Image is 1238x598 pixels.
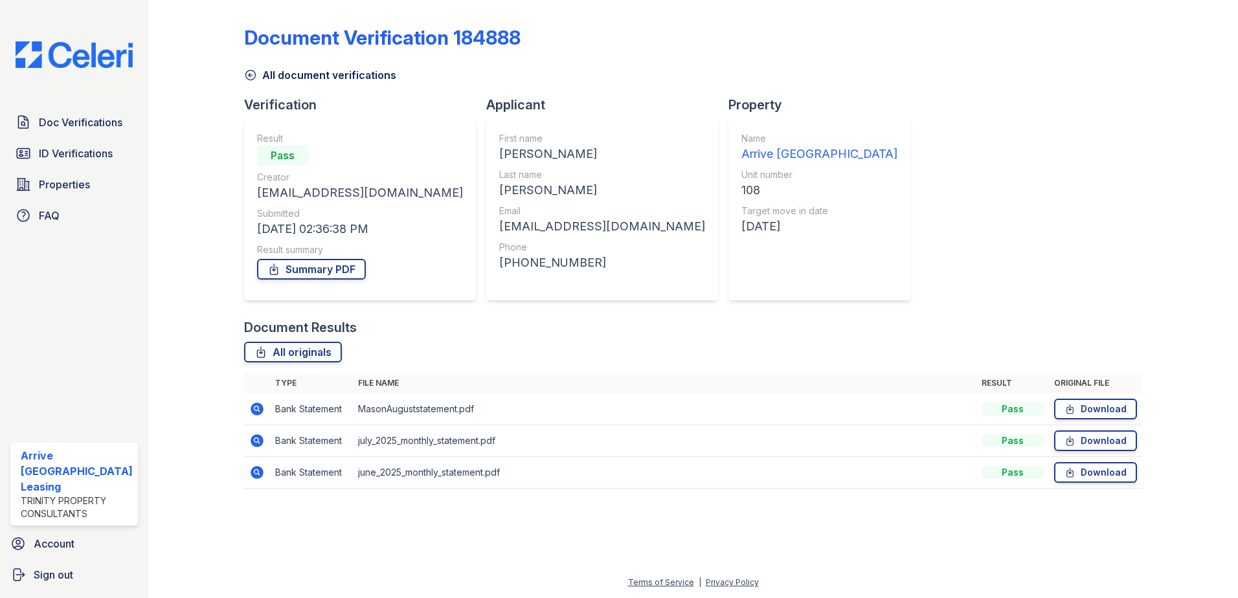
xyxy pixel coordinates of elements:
a: Sign out [5,562,143,588]
div: Creator [257,171,463,184]
a: Download [1054,399,1137,419]
th: Type [270,373,353,393]
a: Download [1054,462,1137,483]
span: Sign out [34,567,73,582]
div: Submitted [257,207,463,220]
div: Last name [499,168,705,181]
a: FAQ [10,203,138,228]
div: Phone [499,241,705,254]
span: ID Verifications [39,146,113,161]
div: Document Results [244,318,357,337]
div: [PERSON_NAME] [499,181,705,199]
div: Result summary [257,243,463,256]
th: File name [353,373,977,393]
div: 108 [741,181,897,199]
div: Email [499,205,705,217]
img: CE_Logo_Blue-a8612792a0a2168367f1c8372b55b34899dd931a85d93a1a3d3e32e68fde9ad4.png [5,41,143,68]
td: Bank Statement [270,457,353,489]
span: Properties [39,177,90,192]
div: Applicant [486,96,728,114]
td: Bank Statement [270,393,353,425]
a: Terms of Service [628,577,694,587]
div: [DATE] [741,217,897,236]
div: [EMAIL_ADDRESS][DOMAIN_NAME] [257,184,463,202]
td: july_2025_monthly_statement.pdf [353,425,977,457]
a: Properties [10,172,138,197]
th: Original file [1049,373,1142,393]
div: Unit number [741,168,897,181]
a: Summary PDF [257,259,366,280]
td: june_2025_monthly_statement.pdf [353,457,977,489]
th: Result [976,373,1049,393]
div: | [699,577,701,587]
div: Pass [982,434,1044,447]
td: MasonAuguststatement.pdf [353,393,977,425]
div: Pass [257,145,309,166]
div: First name [499,132,705,145]
a: Doc Verifications [10,109,138,135]
span: FAQ [39,208,60,223]
div: [PERSON_NAME] [499,145,705,163]
div: Target move in date [741,205,897,217]
div: [DATE] 02:36:38 PM [257,220,463,238]
div: Arrive [GEOGRAPHIC_DATA] [741,145,897,163]
a: Privacy Policy [706,577,759,587]
div: Property [728,96,921,114]
a: All originals [244,342,342,362]
div: [EMAIL_ADDRESS][DOMAIN_NAME] [499,217,705,236]
td: Bank Statement [270,425,353,457]
a: ID Verifications [10,140,138,166]
div: Verification [244,96,486,114]
span: Doc Verifications [39,115,122,130]
div: Document Verification 184888 [244,26,521,49]
a: Account [5,531,143,557]
div: Trinity Property Consultants [21,494,133,520]
div: Name [741,132,897,145]
div: [PHONE_NUMBER] [499,254,705,272]
div: Pass [982,403,1044,415]
div: Arrive [GEOGRAPHIC_DATA] Leasing [21,448,133,494]
a: Name Arrive [GEOGRAPHIC_DATA] [741,132,897,163]
a: All document verifications [244,67,396,83]
div: Result [257,132,463,145]
span: Account [34,536,74,551]
div: Pass [982,466,1044,479]
a: Download [1054,430,1137,451]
